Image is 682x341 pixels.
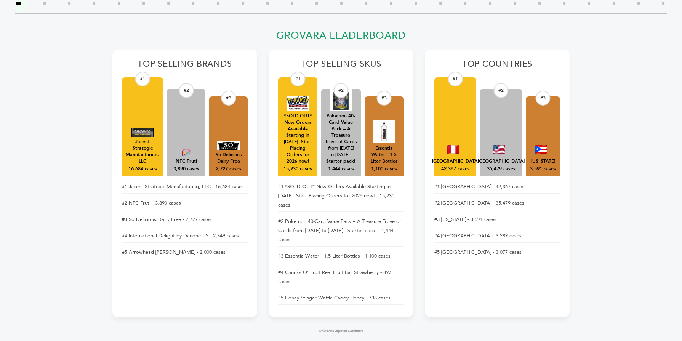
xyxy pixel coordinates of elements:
h2: Top Selling Brands [122,59,248,74]
div: Puerto Rico [531,158,555,165]
div: *SOLD OUT* New Orders Available Starting in [DATE]. Start Placing Orders for 2026 now! [282,113,314,165]
li: #3 Essentia Water - 1.5 Liter Bottles - 1,100 cases [278,250,404,263]
li: #2 Pokemon 40-Card Value Pack – A Treasure Trove of Cards from [DATE] to [DATE] - Starter pack! -... [278,215,404,247]
img: So Delicious Dairy Free [217,141,240,150]
li: #5 Arrowhead [PERSON_NAME] - 2,000 cases [122,246,248,259]
div: So Delicious Dairy Free [213,152,244,165]
div: #2 [179,83,194,98]
img: Essentia Water - 1.5 Liter Bottles [373,120,395,143]
li: #5 Honey Stinger Waffle Caddy Honey - 738 cases [278,291,404,305]
div: #3 [221,91,236,106]
li: #2 NFC Fruti - 3,890 cases [122,197,248,210]
h2: Top Countries [434,59,560,74]
div: #3 [536,91,551,106]
div: 1,444 cases [328,166,354,173]
div: 35,479 cases [487,166,516,173]
div: Jacent Strategic Manufacturing, LLC [126,139,159,165]
li: #4 Chunks O' Fruit Real Fruit Bar Strawberry - 897 cases [278,266,404,288]
img: *SOLD OUT* New Orders Available Starting in 2026. Start Placing Orders for 2026 now! [287,96,309,111]
div: 2,727 cases [216,166,242,173]
h2: Top Selling SKUs [278,59,404,74]
li: #4 International Delight by Danone US - 2,349 cases [122,229,248,243]
img: NFC Fruti [175,148,198,156]
div: #1 [290,72,305,86]
div: 15,230 cases [283,166,312,173]
div: #2 [494,83,509,98]
footer: © Grovara Logistics Dashboard [112,329,570,333]
div: Pokemon 40-Card Value Pack – A Treasure Trove of Cards from [DATE] to [DATE] - Starter pack! [325,113,357,165]
div: 3,890 cases [173,166,199,173]
div: 1,100 cases [371,166,397,173]
img: Jacent Strategic Manufacturing, LLC [131,128,154,137]
div: 42,367 cases [441,166,470,173]
div: #2 [333,83,348,98]
div: Essentia Water - 1.5 Liter Bottles [368,145,400,165]
li: #5 [GEOGRAPHIC_DATA] - 3,077 cases [434,246,560,259]
li: #4 [GEOGRAPHIC_DATA] - 3,289 cases [434,229,560,243]
img: Peru Flag [447,145,459,154]
div: United States [478,158,525,165]
img: Pokemon 40-Card Value Pack – A Treasure Trove of Cards from 1996 to 2024 - Starter pack! [330,88,352,111]
li: #3 So Delicious Dairy Free - 2,727 cases [122,213,248,226]
div: 16,684 cases [128,166,157,173]
div: NFC Fruti [176,158,197,165]
li: #3 [US_STATE] - 3,591 cases [434,213,560,226]
li: #1 Jacent Strategic Manufacturing, LLC - 16,684 cases [122,180,248,194]
img: United States Flag [493,145,505,154]
img: Puerto Rico Flag [535,145,547,154]
li: #1 *SOLD OUT* New Orders Available Starting in [DATE]. Start Placing Orders for 2026 now! - 15,23... [278,180,404,212]
li: #2 [GEOGRAPHIC_DATA] - 35,479 cases [434,197,560,210]
li: #1 [GEOGRAPHIC_DATA] - 42,367 cases [434,180,560,194]
div: #3 [377,91,392,106]
h2: Grovara Leaderboard [112,30,570,46]
div: Peru [432,158,479,165]
div: #1 [135,72,150,86]
div: #1 [448,72,463,86]
div: 3,591 cases [530,166,556,173]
